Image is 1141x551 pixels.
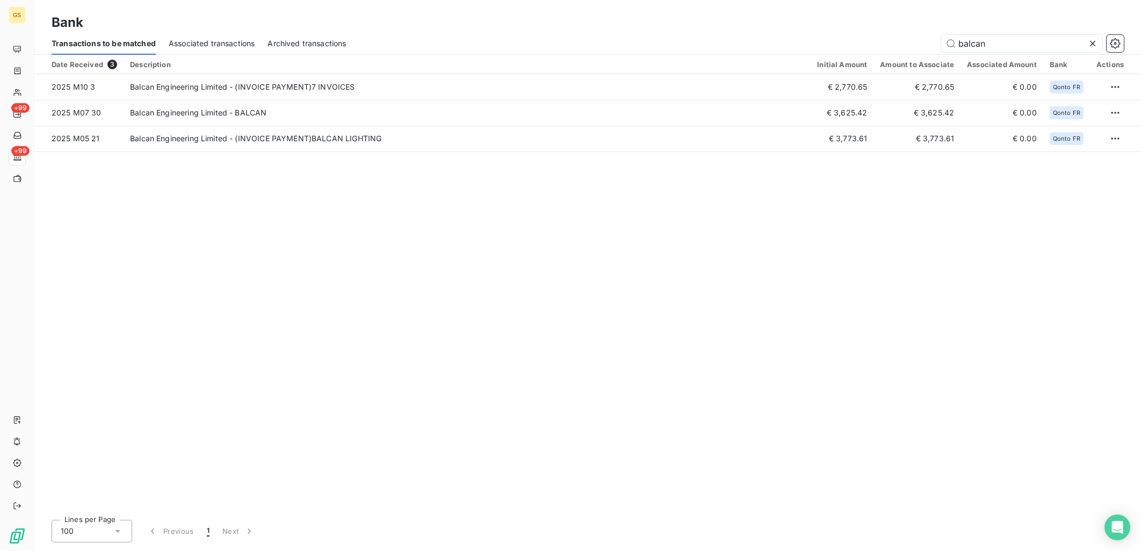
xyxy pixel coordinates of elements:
[941,35,1102,52] input: Search
[34,126,124,151] td: 2025 M05 21
[811,100,873,126] td: € 3,625.42
[141,520,200,542] button: Previous
[216,520,261,542] button: Next
[124,126,811,151] td: Balcan Engineering Limited - (INVOICE PAYMENT)BALCAN LIGHTING
[9,6,26,24] div: GS
[124,100,811,126] td: Balcan Engineering Limited - BALCAN
[124,74,811,100] td: Balcan Engineering Limited - (INVOICE PAYMENT)7 INVOICES
[169,38,255,49] span: Associated transactions
[52,60,117,69] div: Date Received
[967,60,1037,69] div: Associated Amount
[11,103,30,113] span: +99
[1096,60,1124,69] div: Actions
[873,74,961,100] td: € 2,770.65
[1104,514,1130,540] div: Open Intercom Messenger
[107,60,117,69] span: 3
[11,146,30,156] span: +99
[207,526,210,536] span: 1
[873,100,961,126] td: € 3,625.42
[52,38,156,49] span: Transactions to be matched
[61,526,74,536] span: 100
[1053,135,1080,142] span: Qonto FR
[817,60,867,69] div: Initial Amount
[1050,60,1084,69] div: Bank
[200,520,216,542] button: 1
[9,527,26,545] img: Logo LeanPay
[34,74,124,100] td: 2025 M10 3
[268,38,346,49] span: Archived transactions
[130,60,804,69] div: Description
[880,60,954,69] div: Amount to Associate
[1053,84,1080,90] span: Qonto FR
[811,126,873,151] td: € 3,773.61
[34,100,124,126] td: 2025 M07 30
[873,126,961,151] td: € 3,773.61
[961,100,1043,126] td: € 0.00
[961,74,1043,100] td: € 0.00
[961,126,1043,151] td: € 0.00
[1053,110,1080,116] span: Qonto FR
[52,13,84,32] h3: Bank
[811,74,873,100] td: € 2,770.65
